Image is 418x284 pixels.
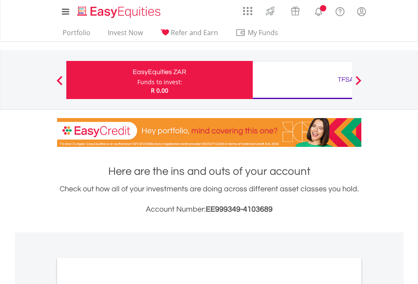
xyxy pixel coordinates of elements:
div: Check out how all of your investments are doing across different asset classes you hold. [57,183,361,215]
a: Invest Now [104,28,146,41]
div: EasyEquities ZAR [71,66,248,78]
a: My Profile [351,2,372,21]
a: Portfolio [59,28,94,41]
a: Home page [74,2,164,19]
h1: Here are the ins and outs of your account [57,164,361,179]
img: EasyCredit Promotion Banner [57,118,361,147]
span: R 0.00 [151,86,168,94]
span: My Funds [235,27,291,38]
span: Refer and Earn [171,28,218,37]
img: vouchers-v2.svg [288,4,302,18]
a: Refer and Earn [157,28,221,41]
a: AppsGrid [238,2,258,16]
img: EasyEquities_Logo.png [76,5,164,19]
button: Next [350,80,367,88]
h3: Account Number: [57,204,361,215]
a: Notifications [308,2,329,19]
img: grid-menu-icon.svg [243,6,252,16]
div: Funds to invest: [137,78,182,86]
span: EE999349-4103689 [206,205,273,213]
button: Previous [51,80,68,88]
a: FAQ's and Support [329,2,351,19]
a: Vouchers [283,2,308,18]
img: thrive-v2.svg [263,4,277,18]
